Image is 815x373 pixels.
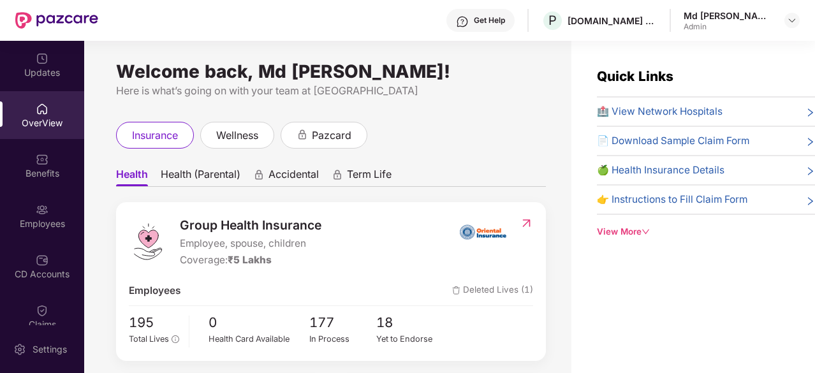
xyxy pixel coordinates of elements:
[805,136,815,149] span: right
[116,83,546,99] div: Here is what’s going on with your team at [GEOGRAPHIC_DATA]
[36,304,48,317] img: svg+xml;base64,PHN2ZyBpZD0iQ2xhaW0iIHhtbG5zPSJodHRwOi8vd3d3LnczLm9yZy8yMDAwL3N2ZyIgd2lkdGg9IjIwIi...
[347,168,392,186] span: Term Life
[548,13,557,28] span: P
[597,68,673,84] span: Quick Links
[29,343,71,356] div: Settings
[209,333,309,346] div: Health Card Available
[129,283,180,298] span: Employees
[253,169,265,180] div: animation
[309,333,377,346] div: In Process
[180,216,321,235] span: Group Health Insurance
[459,216,507,247] img: insurerIcon
[36,203,48,216] img: svg+xml;base64,PHN2ZyBpZD0iRW1wbG95ZWVzIiB4bWxucz0iaHR0cDovL3d3dy53My5vcmcvMjAwMC9zdmciIHdpZHRoPS...
[116,168,148,186] span: Health
[376,333,444,346] div: Yet to Endorse
[376,312,444,333] span: 18
[597,192,747,207] span: 👉 Instructions to Fill Claim Form
[129,223,167,261] img: logo
[456,15,469,28] img: svg+xml;base64,PHN2ZyBpZD0iSGVscC0zMngzMiIgeG1sbnM9Imh0dHA6Ly93d3cudzMub3JnLzIwMDAvc3ZnIiB3aWR0aD...
[132,128,178,143] span: insurance
[597,104,723,119] span: 🏥 View Network Hospitals
[805,106,815,119] span: right
[597,225,815,238] div: View More
[180,236,321,251] span: Employee, spouse, children
[474,15,505,26] div: Get Help
[452,286,460,295] img: deleteIcon
[216,128,258,143] span: wellness
[787,15,797,26] img: svg+xml;base64,PHN2ZyBpZD0iRHJvcGRvd24tMzJ4MzIiIHhtbG5zPSJodHRwOi8vd3d3LnczLm9yZy8yMDAwL3N2ZyIgd2...
[161,168,240,186] span: Health (Parental)
[597,133,749,149] span: 📄 Download Sample Claim Form
[684,22,773,32] div: Admin
[684,10,773,22] div: Md [PERSON_NAME]
[180,252,321,268] div: Coverage:
[642,228,650,236] span: down
[805,194,815,207] span: right
[520,217,533,230] img: RedirectIcon
[36,52,48,65] img: svg+xml;base64,PHN2ZyBpZD0iVXBkYXRlZCIgeG1sbnM9Imh0dHA6Ly93d3cudzMub3JnLzIwMDAvc3ZnIiB3aWR0aD0iMj...
[452,283,533,298] span: Deleted Lives (1)
[116,66,546,77] div: Welcome back, Md [PERSON_NAME]!
[36,254,48,267] img: svg+xml;base64,PHN2ZyBpZD0iQ0RfQWNjb3VudHMiIGRhdGEtbmFtZT0iQ0QgQWNjb3VudHMiIHhtbG5zPSJodHRwOi8vd3...
[568,15,657,27] div: [DOMAIN_NAME] PRIVATE LIMITED
[172,335,179,342] span: info-circle
[129,334,169,344] span: Total Lives
[13,343,26,356] img: svg+xml;base64,PHN2ZyBpZD0iU2V0dGluZy0yMHgyMCIgeG1sbnM9Imh0dHA6Ly93d3cudzMub3JnLzIwMDAvc3ZnIiB3aW...
[297,129,308,140] div: animation
[15,12,98,29] img: New Pazcare Logo
[332,169,343,180] div: animation
[36,103,48,115] img: svg+xml;base64,PHN2ZyBpZD0iSG9tZSIgeG1sbnM9Imh0dHA6Ly93d3cudzMub3JnLzIwMDAvc3ZnIiB3aWR0aD0iMjAiIG...
[129,312,179,333] span: 195
[597,163,724,178] span: 🍏 Health Insurance Details
[228,254,272,266] span: ₹5 Lakhs
[209,312,309,333] span: 0
[312,128,351,143] span: pazcard
[805,165,815,178] span: right
[36,153,48,166] img: svg+xml;base64,PHN2ZyBpZD0iQmVuZWZpdHMiIHhtbG5zPSJodHRwOi8vd3d3LnczLm9yZy8yMDAwL3N2ZyIgd2lkdGg9Ij...
[309,312,377,333] span: 177
[268,168,319,186] span: Accidental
